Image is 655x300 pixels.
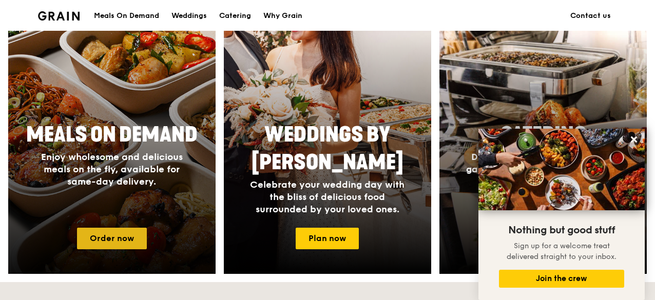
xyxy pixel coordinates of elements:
[296,228,359,249] a: Plan now
[219,1,251,31] div: Catering
[26,123,198,147] span: Meals On Demand
[626,131,642,148] button: Close
[213,1,257,31] a: Catering
[507,242,617,261] span: Sign up for a welcome treat delivered straight to your inbox.
[165,1,213,31] a: Weddings
[478,129,645,210] img: DSC07876-Edit02-Large.jpeg
[257,1,309,31] a: Why Grain
[41,151,183,187] span: Enjoy wholesome and delicious meals on the fly, available for same-day delivery.
[252,123,403,175] span: Weddings by [PERSON_NAME]
[564,1,617,31] a: Contact us
[263,1,302,31] div: Why Grain
[499,270,624,288] button: Join the crew
[171,1,207,31] div: Weddings
[508,224,615,236] span: Nothing but good stuff
[500,123,586,147] span: Catering
[38,11,80,21] img: Grain
[94,1,159,31] div: Meals On Demand
[77,228,147,249] a: Order now
[250,179,404,215] span: Celebrate your wedding day with the bliss of delicious food surrounded by your loved ones.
